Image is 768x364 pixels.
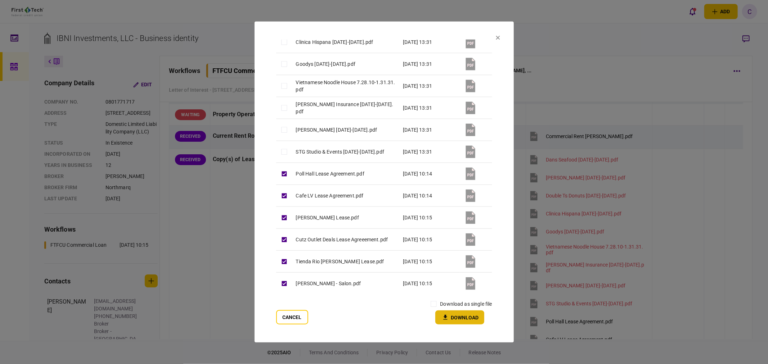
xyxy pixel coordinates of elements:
td: Cutz Outlet Deals Lease Agreeement.pdf [292,228,400,250]
td: [PERSON_NAME] Lease.pdf [292,206,400,228]
td: STG Studio & Events [DATE]-[DATE].pdf [292,141,400,163]
button: Cancel [276,310,308,324]
td: [DATE] 10:15 [399,206,460,228]
td: [DATE] 10:15 [399,250,460,272]
td: [DATE] 10:15 [399,272,460,294]
label: download as single file [440,300,492,308]
td: [PERSON_NAME] [DATE]-[DATE].pdf [292,119,400,141]
td: Clinica Hispana [DATE]-[DATE].pdf [292,31,400,53]
td: [DATE] 10:14 [399,163,460,185]
td: [DATE] 10:14 [399,185,460,206]
td: [DATE] 13:31 [399,31,460,53]
td: Vietnamese Noodle House 7.28.10-1.31.31.pdf [292,75,400,97]
td: Poll Hall Lease Agreement.pdf [292,163,400,185]
td: Goodys [DATE]-[DATE].pdf [292,53,400,75]
button: Download [435,310,484,324]
td: [DATE] 13:31 [399,53,460,75]
td: [DATE] 13:31 [399,75,460,97]
td: Cafe LV Lease Agreement.pdf [292,185,400,206]
td: [DATE] 13:31 [399,119,460,141]
td: [DATE] 13:31 [399,97,460,119]
td: [DATE] 13:31 [399,141,460,163]
td: [PERSON_NAME] Insurance [DATE]-[DATE].pdf [292,97,400,119]
td: Tienda Rio [PERSON_NAME] Lease.pdf [292,250,400,272]
td: [DATE] 10:15 [399,228,460,250]
td: [PERSON_NAME] - Salon.pdf [292,272,400,294]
